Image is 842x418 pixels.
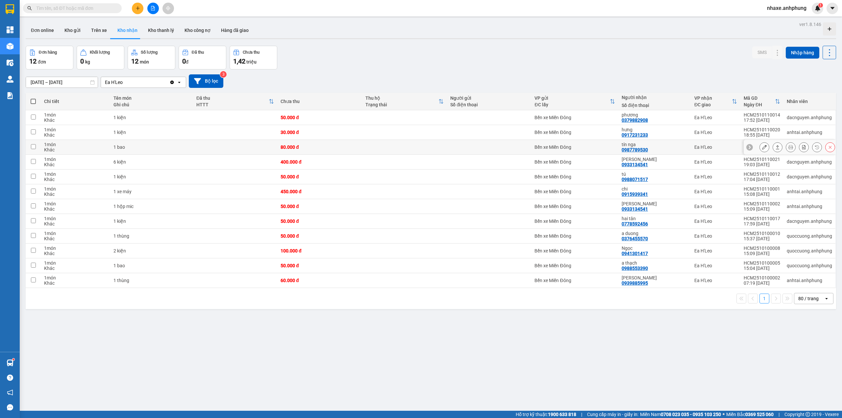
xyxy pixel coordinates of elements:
[7,375,13,381] span: question-circle
[622,251,648,256] div: 0941301417
[534,174,615,179] div: Bến xe Miền Đông
[113,278,190,283] div: 1 thùng
[166,6,170,11] span: aim
[534,248,615,253] div: Bến xe Miền Đông
[694,174,737,179] div: Ea H'Leo
[622,177,648,182] div: 0988071517
[44,186,107,192] div: 1 món
[622,280,648,286] div: 0939885995
[243,50,260,55] div: Chưa thu
[44,99,107,104] div: Chi tiết
[622,132,648,138] div: 0917231233
[534,263,615,268] div: Bến xe Miền Đông
[694,115,737,120] div: Ea H'Leo
[534,233,615,239] div: Bến xe Miền Đông
[798,295,819,302] div: 80 / trang
[744,260,780,266] div: HCM2510100005
[113,95,190,101] div: Tên món
[7,76,13,83] img: warehouse-icon
[744,162,780,167] div: 19:03 [DATE]
[622,127,688,132] div: hưng
[694,263,737,268] div: Ea H'Leo
[531,93,618,110] th: Toggle SortBy
[44,246,107,251] div: 1 món
[44,118,107,123] div: Khác
[44,260,107,266] div: 1 món
[819,3,822,8] span: 1
[787,219,832,224] div: dacnguyen.anhphung
[44,132,107,138] div: Khác
[450,95,528,101] div: Người gửi
[622,162,648,167] div: 0933134541
[113,115,190,120] div: 1 kiện
[44,127,107,132] div: 1 món
[622,142,688,147] div: tín nga
[779,411,780,418] span: |
[281,115,359,120] div: 50.000 đ
[132,3,143,14] button: plus
[113,248,190,253] div: 2 kiện
[44,236,107,241] div: Khác
[162,3,174,14] button: aim
[744,132,780,138] div: 18:55 [DATE]
[230,46,277,69] button: Chưa thu1,42 triệu
[752,46,772,58] button: SMS
[740,93,783,110] th: Toggle SortBy
[281,144,359,150] div: 80.000 đ
[113,144,190,150] div: 1 bao
[281,174,359,179] div: 50.000 đ
[281,248,359,253] div: 100.000 đ
[44,231,107,236] div: 1 món
[186,59,188,65] span: đ
[39,50,57,55] div: Đơn hàng
[744,192,780,197] div: 15:08 [DATE]
[281,159,359,165] div: 400.000 đ
[29,57,37,65] span: 12
[44,112,107,118] div: 1 món
[77,46,124,69] button: Khối lượng0kg
[534,144,615,150] div: Bến xe Miền Đông
[787,233,832,239] div: quoccuong.anhphung
[6,4,14,14] img: logo-vxr
[281,219,359,224] div: 50.000 đ
[744,206,780,212] div: 15:09 [DATE]
[26,77,98,88] input: Select a date range.
[787,99,832,104] div: Nhân viên
[744,280,780,286] div: 07:19 [DATE]
[534,115,615,120] div: Bến xe Miền Đông
[744,275,780,280] div: HCM2510100002
[534,278,615,283] div: Bến xe Miền Đông
[744,95,775,101] div: Mã GD
[7,43,13,50] img: warehouse-icon
[534,102,610,107] div: ĐC lấy
[113,174,190,179] div: 1 kiện
[26,46,73,69] button: Đơn hàng12đơn
[281,263,359,268] div: 50.000 đ
[281,130,359,135] div: 30.000 đ
[534,189,615,194] div: Bến xe Miền Đông
[622,147,648,152] div: 0987789530
[44,275,107,280] div: 1 món
[622,112,688,118] div: phương
[44,142,107,147] div: 1 món
[281,278,359,283] div: 60.000 đ
[726,411,774,418] span: Miền Bắc
[113,159,190,165] div: 6 kiện
[744,112,780,118] div: HCM2510110014
[136,6,140,11] span: plus
[744,171,780,177] div: HCM2510110012
[246,59,257,65] span: triệu
[622,260,688,266] div: a thạch
[744,127,780,132] div: HCM2510110020
[744,216,780,221] div: HCM2510110017
[694,204,737,209] div: Ea H'Leo
[691,93,740,110] th: Toggle SortBy
[799,21,821,28] div: ver 1.8.146
[7,92,13,99] img: solution-icon
[113,130,190,135] div: 1 kiện
[7,389,13,396] span: notification
[44,251,107,256] div: Khác
[233,57,245,65] span: 1,42
[762,4,812,12] span: nhaxe.anhphung
[216,22,254,38] button: Hàng đã giao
